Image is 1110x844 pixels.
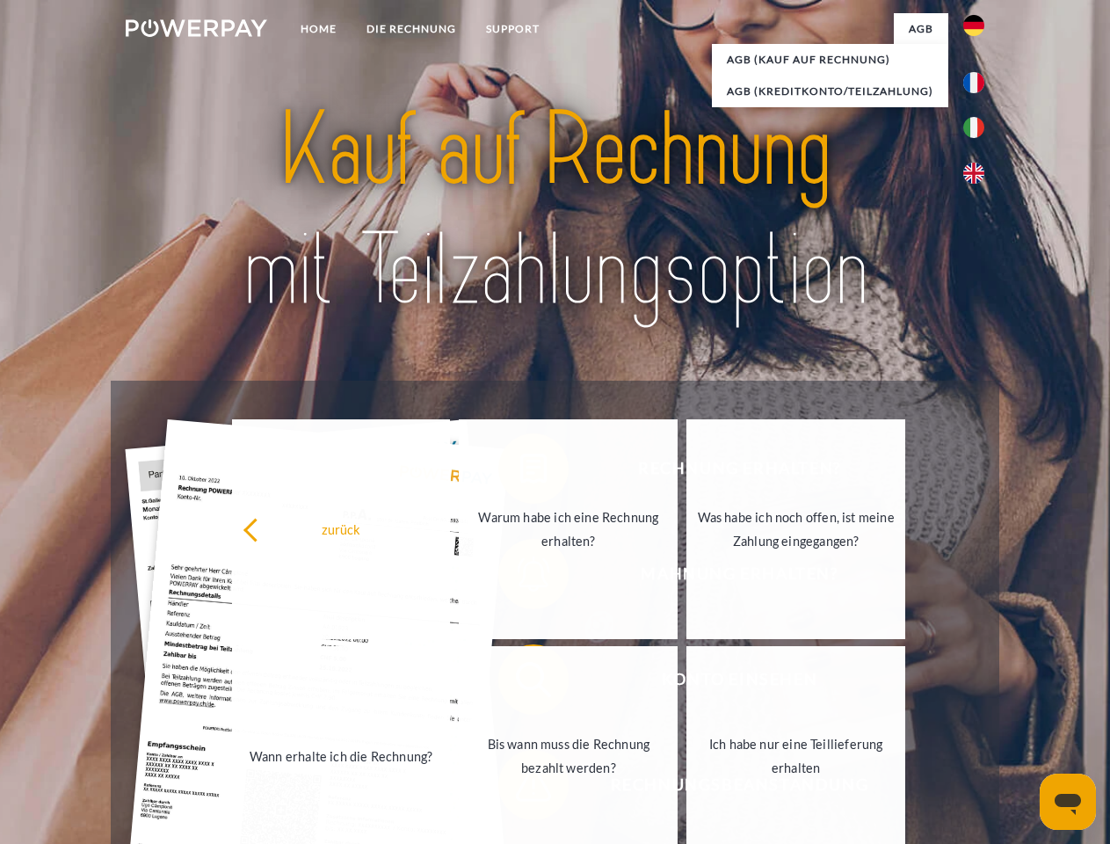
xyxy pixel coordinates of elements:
[243,744,440,768] div: Wann erhalte ich die Rechnung?
[243,517,440,541] div: zurück
[686,419,905,639] a: Was habe ich noch offen, ist meine Zahlung eingegangen?
[126,19,267,37] img: logo-powerpay-white.svg
[697,732,895,780] div: Ich habe nur eine Teillieferung erhalten
[168,84,942,337] img: title-powerpay_de.svg
[712,44,948,76] a: AGB (Kauf auf Rechnung)
[963,15,984,36] img: de
[894,13,948,45] a: agb
[471,13,555,45] a: SUPPORT
[697,506,895,553] div: Was habe ich noch offen, ist meine Zahlung eingegangen?
[963,163,984,184] img: en
[963,117,984,138] img: it
[469,732,667,780] div: Bis wann muss die Rechnung bezahlt werden?
[286,13,352,45] a: Home
[469,506,667,553] div: Warum habe ich eine Rechnung erhalten?
[712,76,948,107] a: AGB (Kreditkonto/Teilzahlung)
[963,72,984,93] img: fr
[352,13,471,45] a: DIE RECHNUNG
[1040,774,1096,830] iframe: Schaltfläche zum Öffnen des Messaging-Fensters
